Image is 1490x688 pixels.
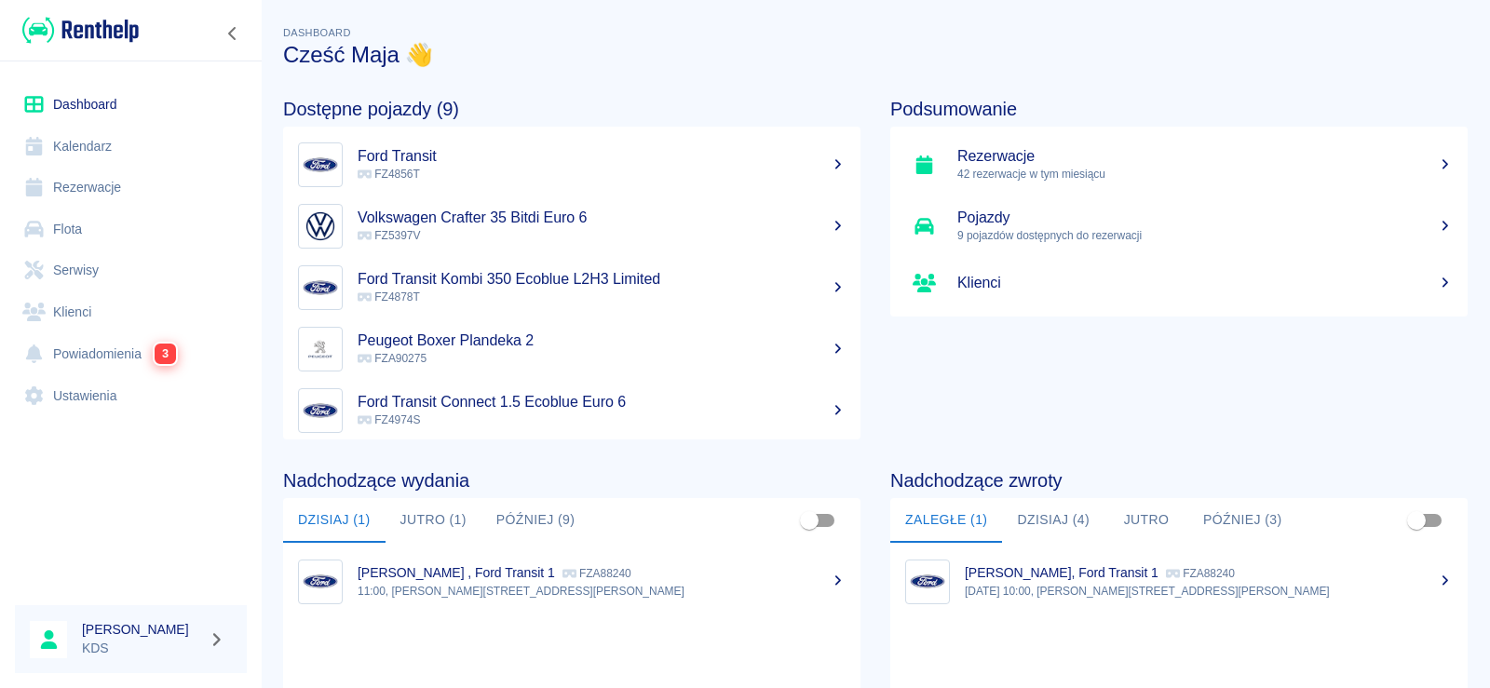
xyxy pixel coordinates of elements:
[358,229,420,242] span: FZ5397V
[562,567,631,580] p: FZA88240
[15,250,247,291] a: Serwisy
[358,209,846,227] h5: Volkswagen Crafter 35 Bitdi Euro 6
[15,332,247,375] a: Powiadomienia3
[15,209,247,250] a: Flota
[283,318,860,380] a: ImagePeugeot Boxer Plandeka 2 FZA90275
[358,413,420,426] span: FZ4974S
[358,331,846,350] h5: Peugeot Boxer Plandeka 2
[283,550,860,613] a: Image[PERSON_NAME] , Ford Transit 1 FZA8824011:00, [PERSON_NAME][STREET_ADDRESS][PERSON_NAME]
[283,134,860,196] a: ImageFord Transit FZ4856T
[358,583,846,600] p: 11:00, [PERSON_NAME][STREET_ADDRESS][PERSON_NAME]
[303,147,338,182] img: Image
[957,147,1453,166] h5: Rezerwacje
[303,564,338,600] img: Image
[358,147,846,166] h5: Ford Transit
[890,196,1468,257] a: Pojazdy9 pojazdów dostępnych do rezerwacji
[386,498,481,543] button: Jutro (1)
[15,126,247,168] a: Kalendarz
[481,498,590,543] button: Później (9)
[957,227,1453,244] p: 9 pojazdów dostępnych do rezerwacji
[283,257,860,318] a: ImageFord Transit Kombi 350 Ecoblue L2H3 Limited FZ4878T
[303,331,338,367] img: Image
[890,550,1468,613] a: Image[PERSON_NAME], Ford Transit 1 FZA88240[DATE] 10:00, [PERSON_NAME][STREET_ADDRESS][PERSON_NAME]
[15,15,139,46] a: Renthelp logo
[303,270,338,305] img: Image
[303,393,338,428] img: Image
[283,42,1468,68] h3: Cześć Maja 👋
[358,270,846,289] h5: Ford Transit Kombi 350 Ecoblue L2H3 Limited
[965,583,1453,600] p: [DATE] 10:00, [PERSON_NAME][STREET_ADDRESS][PERSON_NAME]
[965,565,1158,580] p: [PERSON_NAME], Ford Transit 1
[283,27,351,38] span: Dashboard
[890,134,1468,196] a: Rezerwacje42 rezerwacje w tym miesiącu
[15,167,247,209] a: Rezerwacje
[957,166,1453,182] p: 42 rezerwacje w tym miesiącu
[283,98,860,120] h4: Dostępne pojazdy (9)
[1399,503,1434,538] span: Pokaż przypisane tylko do mnie
[890,498,1002,543] button: Zaległe (1)
[283,498,386,543] button: Dzisiaj (1)
[219,21,247,46] button: Zwiń nawigację
[283,469,860,492] h4: Nadchodzące wydania
[358,290,420,304] span: FZ4878T
[358,393,846,411] h5: Ford Transit Connect 1.5 Ecoblue Euro 6
[15,291,247,333] a: Klienci
[22,15,139,46] img: Renthelp logo
[15,375,247,417] a: Ustawienia
[1166,567,1235,580] p: FZA88240
[957,209,1453,227] h5: Pojazdy
[155,344,176,365] span: 3
[358,168,420,181] span: FZ4856T
[792,503,827,538] span: Pokaż przypisane tylko do mnie
[910,564,945,600] img: Image
[957,274,1453,292] h5: Klienci
[890,98,1468,120] h4: Podsumowanie
[283,196,860,257] a: ImageVolkswagen Crafter 35 Bitdi Euro 6 FZ5397V
[15,84,247,126] a: Dashboard
[1104,498,1188,543] button: Jutro
[890,469,1468,492] h4: Nadchodzące zwroty
[358,352,427,365] span: FZA90275
[303,209,338,244] img: Image
[82,639,201,658] p: KDS
[358,565,555,580] p: [PERSON_NAME] , Ford Transit 1
[1002,498,1104,543] button: Dzisiaj (4)
[82,620,201,639] h6: [PERSON_NAME]
[283,380,860,441] a: ImageFord Transit Connect 1.5 Ecoblue Euro 6 FZ4974S
[890,257,1468,309] a: Klienci
[1188,498,1297,543] button: Później (3)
